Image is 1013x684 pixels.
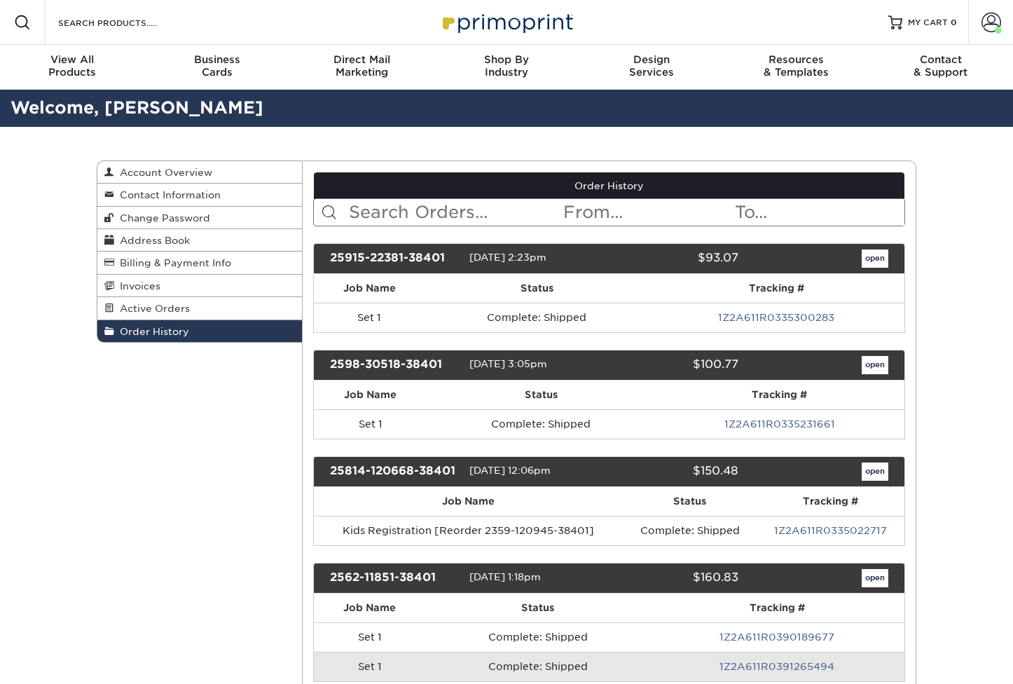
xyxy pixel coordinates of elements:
[145,45,290,90] a: BusinessCards
[862,463,888,481] a: open
[114,167,212,178] span: Account Overview
[598,463,748,481] div: $150.48
[648,274,904,303] th: Tracking #
[319,569,469,587] div: 2562-11851-38401
[114,257,231,268] span: Billing & Payment Info
[427,381,655,409] th: Status
[774,525,887,536] a: 1Z2A611R0335022717
[650,594,904,622] th: Tracking #
[425,274,649,303] th: Status
[469,571,541,582] span: [DATE] 1:18pm
[469,358,547,369] span: [DATE] 3:05pm
[314,594,426,622] th: Job Name
[436,7,577,37] img: Primoprint
[426,622,650,652] td: Complete: Shipped
[862,569,888,587] a: open
[289,45,434,90] a: Direct MailMarketing
[862,249,888,268] a: open
[733,199,904,226] input: To...
[114,326,189,337] span: Order History
[314,622,426,652] td: Set 1
[434,53,579,66] span: Shop By
[757,487,904,516] th: Tracking #
[314,516,624,545] td: Kids Registration [Reorder 2359-120945-38401]
[97,320,302,342] a: Order History
[114,280,160,292] span: Invoices
[718,312,834,323] a: 1Z2A611R0335300283
[314,274,425,303] th: Job Name
[97,207,302,229] a: Change Password
[57,14,193,31] input: SEARCH PRODUCTS.....
[319,463,469,481] div: 25814-120668-38401
[314,303,425,332] td: Set 1
[579,45,724,90] a: DesignServices
[654,381,904,409] th: Tracking #
[868,53,1013,66] span: Contact
[314,487,624,516] th: Job Name
[426,652,650,681] td: Complete: Shipped
[719,661,834,672] a: 1Z2A611R0391265494
[347,199,563,226] input: Search Orders...
[114,212,210,224] span: Change Password
[579,53,724,78] div: Services
[868,45,1013,90] a: Contact& Support
[719,631,834,643] a: 1Z2A611R0390189677
[97,275,302,297] a: Invoices
[97,229,302,252] a: Address Book
[469,465,551,476] span: [DATE] 12:06pm
[579,53,724,66] span: Design
[598,569,748,587] div: $160.83
[862,356,888,374] a: open
[469,252,546,263] span: [DATE] 2:23pm
[114,235,190,246] span: Address Book
[97,161,302,184] a: Account Overview
[289,53,434,78] div: Marketing
[724,418,835,430] a: 1Z2A611R0335231661
[319,249,469,268] div: 25915-22381-38401
[114,303,190,314] span: Active Orders
[97,252,302,274] a: Billing & Payment Info
[426,594,650,622] th: Status
[434,45,579,90] a: Shop ByIndustry
[562,199,733,226] input: From...
[724,45,869,90] a: Resources& Templates
[97,297,302,320] a: Active Orders
[623,487,756,516] th: Status
[427,409,655,439] td: Complete: Shipped
[598,249,748,268] div: $93.07
[908,17,948,29] span: MY CART
[97,184,302,206] a: Contact Information
[145,53,290,78] div: Cards
[114,189,221,200] span: Contact Information
[145,53,290,66] span: Business
[289,53,434,66] span: Direct Mail
[314,652,426,681] td: Set 1
[425,303,649,332] td: Complete: Shipped
[314,381,427,409] th: Job Name
[314,409,427,439] td: Set 1
[314,172,905,199] a: Order History
[868,53,1013,78] div: & Support
[951,18,957,27] span: 0
[724,53,869,78] div: & Templates
[434,53,579,78] div: Industry
[724,53,869,66] span: Resources
[598,356,748,374] div: $100.77
[319,356,469,374] div: 2598-30518-38401
[623,516,756,545] td: Complete: Shipped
